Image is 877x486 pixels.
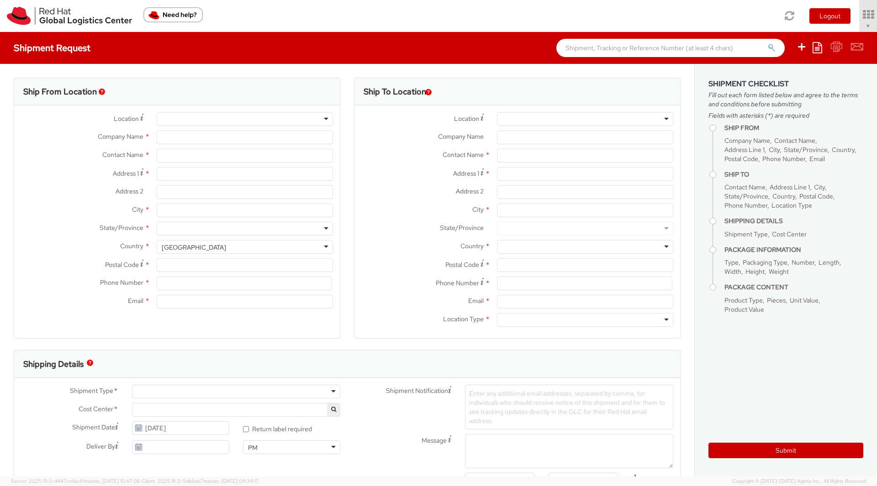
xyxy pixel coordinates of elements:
span: Address 1 [453,169,479,178]
span: Width [724,267,741,276]
h3: Ship To Location [364,87,426,96]
span: Company Name [724,136,770,145]
span: Postal Code [105,261,139,269]
span: Country [460,242,484,250]
span: Phone Number [724,201,767,209]
label: Return label required [243,423,313,434]
span: Fill out each form listed below and agree to the terms and conditions before submitting [708,90,863,109]
span: Phone Number [100,278,143,287]
span: Contact Name [724,183,766,191]
span: Location [454,115,479,123]
span: Weight [769,267,789,276]
span: Country [772,192,795,200]
span: Height [745,267,765,276]
span: Packaging Type [743,258,787,267]
span: Pieces [767,296,786,304]
span: Company Name [98,132,143,141]
span: Email [809,155,825,163]
span: Cost Center [79,404,113,415]
span: Deliver By [86,442,115,451]
span: Contact Name [102,151,143,159]
button: Need help? [143,7,203,22]
span: Product Value [724,305,764,314]
span: Unit Value [790,296,819,304]
h4: Shipment Request [14,43,90,53]
h3: Shipping Details [23,360,84,369]
span: Cost Center [772,230,807,238]
div: [GEOGRAPHIC_DATA] [162,243,226,252]
span: Address Line 1 [770,183,810,191]
span: Address 2 [116,187,143,195]
span: Email [468,297,484,305]
span: Length [819,258,840,267]
input: Shipment, Tracking or Reference Number (at least 4 chars) [556,39,785,57]
span: Location Type [771,201,812,209]
span: Address Line 1 [724,146,765,154]
span: City [132,205,143,214]
h4: Ship To [724,171,863,178]
button: Submit [708,443,863,458]
span: Message [422,436,447,444]
span: Server: 2025.19.0-d447cefac8f [11,478,140,484]
span: Shipment Notification [386,386,448,396]
input: Return label required [243,426,249,432]
span: Email [128,297,143,305]
span: Shipment Type [724,230,768,238]
span: State/Province [100,224,143,232]
span: Contact Name [443,151,484,159]
span: Company Name [438,132,484,141]
div: PM [248,443,258,452]
span: Address 1 [113,169,139,178]
span: Client: 2025.18.0-5db8ab7 [142,478,259,484]
span: City [769,146,780,154]
span: Phone Number [762,155,805,163]
span: Copyright © [DATE]-[DATE] Agistix Inc., All Rights Reserved [732,478,866,485]
span: ▼ [866,22,871,30]
button: Logout [809,8,851,24]
span: Phone Number [436,279,479,287]
h3: Shipment Checklist [708,80,863,88]
h3: Ship From Location [23,87,97,96]
span: Type [724,258,739,267]
span: City [472,205,484,214]
span: Number [792,258,814,267]
span: Reference [421,475,451,483]
h4: Package Content [724,284,863,291]
span: City [814,183,825,191]
span: Location [114,115,139,123]
span: Postal Code [799,192,833,200]
img: rh-logistics-00dfa346123c4ec078e1.svg [7,7,132,25]
span: master, [DATE] 10:47:06 [85,478,140,484]
span: Address 2 [456,187,484,195]
span: Country [120,242,143,250]
span: Shipment Date [72,423,115,432]
span: State/Province [440,224,484,232]
span: Postal Code [445,261,479,269]
h4: Shipping Details [724,218,863,225]
span: Shipment Type [70,386,113,397]
h4: Package Information [724,246,863,253]
h4: Ship From [724,125,863,131]
span: State/Province [784,146,828,154]
span: Contact Name [774,136,815,145]
span: master, [DATE] 09:34:17 [203,478,259,484]
span: Product Type [724,296,763,304]
span: Country [832,146,855,154]
span: Enter any additional email addresses, separated by comma, for individuals who should receive noti... [469,389,665,425]
span: Fields with asterisks (*) are required [708,111,863,120]
span: State/Province [724,192,768,200]
span: Postal Code [724,155,758,163]
span: Location Type [443,315,484,323]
